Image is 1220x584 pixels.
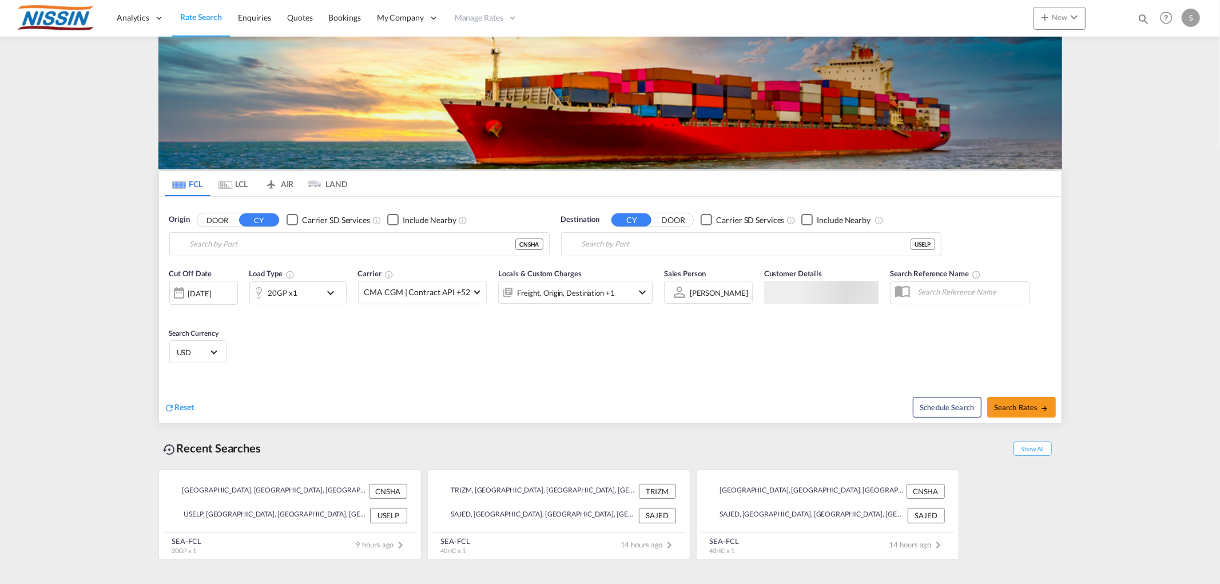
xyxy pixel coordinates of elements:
[256,171,302,196] md-tab-item: AIR
[710,484,904,499] div: CNSHA, Shanghai, China, Greater China & Far East Asia, Asia Pacific
[387,214,456,226] md-checkbox: Checkbox No Ink
[324,286,343,300] md-icon: icon-chevron-down
[249,281,347,304] div: 20GP x1icon-chevron-down
[239,213,279,227] button: CY
[169,269,212,278] span: Cut Off Date
[165,402,194,414] div: icon-refreshReset
[582,236,911,253] input: Search by Port
[403,214,456,226] div: Include Nearby
[611,213,651,227] button: CY
[710,536,739,546] div: SEA-FCL
[912,283,1030,300] input: Search Reference Name
[17,5,94,31] img: 485da9108dca11f0a63a77e390b9b49c.jpg
[932,538,945,552] md-icon: icon-chevron-right
[302,214,370,226] div: Carrier SD Services
[158,37,1062,169] img: LCL+%26+FCL+BACKGROUND.png
[1034,7,1086,30] button: icon-plus 400-fgNewicon-chevron-down
[172,536,201,546] div: SEA-FCL
[635,285,649,299] md-icon: icon-chevron-down
[358,269,394,278] span: Carrier
[621,540,677,549] span: 14 hours ago
[1014,442,1051,456] span: Show All
[875,216,884,225] md-icon: Unchecked: Ignores neighbouring ports when fetching rates.Checked : Includes neighbouring ports w...
[639,508,676,523] div: SAJED
[907,484,945,499] div: CNSHA
[716,214,784,226] div: Carrier SD Services
[370,508,407,523] div: USELP
[175,402,194,412] span: Reset
[176,344,220,360] md-select: Select Currency: $ USDUnited States Dollar
[188,288,212,299] div: [DATE]
[190,236,515,253] input: Search by Port
[173,484,366,499] div: CNSHA, Shanghai, China, Greater China & Far East Asia, Asia Pacific
[197,213,237,227] button: DOOR
[210,171,256,196] md-tab-item: LCL
[369,484,407,499] div: CNSHA
[994,403,1049,412] span: Search Rates
[287,214,370,226] md-checkbox: Checkbox No Ink
[427,470,690,560] recent-search-card: TRIZM, [GEOGRAPHIC_DATA], [GEOGRAPHIC_DATA], [GEOGRAPHIC_DATA], [GEOGRAPHIC_DATA] TRIZMSAJED, [GE...
[515,239,543,250] div: CNSHA
[710,547,734,554] span: 40HC x 1
[268,285,297,301] div: 20GP x1
[786,216,796,225] md-icon: Unchecked: Search for CY (Container Yard) services for all selected carriers.Checked : Search for...
[249,269,295,278] span: Load Type
[441,536,470,546] div: SEA-FCL
[165,171,210,196] md-tab-item: FCL
[377,12,424,23] span: My Company
[329,13,361,22] span: Bookings
[908,508,945,523] div: SAJED
[302,171,348,196] md-tab-item: LAND
[238,13,271,22] span: Enquiries
[364,287,470,298] span: CMA CGM | Contract API +52
[117,12,149,23] span: Analytics
[696,470,959,560] recent-search-card: [GEOGRAPHIC_DATA], [GEOGRAPHIC_DATA], [GEOGRAPHIC_DATA], [GEOGRAPHIC_DATA] & [GEOGRAPHIC_DATA], [...
[972,270,981,279] md-icon: Your search will be saved by the below given name
[169,329,219,337] span: Search Currency
[169,281,238,305] div: [DATE]
[710,508,905,523] div: SAJED, Jeddah, Saudi Arabia, Middle East, Middle East
[911,239,935,250] div: USELP
[764,269,822,278] span: Customer Details
[801,214,871,226] md-checkbox: Checkbox No Ink
[561,214,600,225] span: Destination
[180,12,222,22] span: Rate Search
[517,285,615,301] div: Freight Origin Destination Factory Stuffing
[1182,9,1200,27] div: S
[177,347,209,357] span: USD
[653,213,693,227] button: DOOR
[158,470,422,560] recent-search-card: [GEOGRAPHIC_DATA], [GEOGRAPHIC_DATA], [GEOGRAPHIC_DATA], [GEOGRAPHIC_DATA] & [GEOGRAPHIC_DATA], [...
[890,269,981,278] span: Search Reference Name
[817,214,871,226] div: Include Nearby
[170,233,549,256] md-input-container: Shanghai, CNSHA
[394,538,408,552] md-icon: icon-chevron-right
[664,269,706,278] span: Sales Person
[1137,13,1150,25] md-icon: icon-magnify
[384,270,394,279] md-icon: The selected Trucker/Carrierwill be displayed in the rate results If the rates are from another f...
[172,547,196,554] span: 20GP x 1
[173,508,367,523] div: USELP, El Paso, TX, United States, North America, Americas
[639,484,676,499] div: TRIZM
[498,269,582,278] span: Locals & Custom Charges
[169,214,190,225] span: Origin
[689,284,749,301] md-select: Sales Person: Sayaka Nakanishi
[498,281,653,304] div: Freight Origin Destination Factory Stuffingicon-chevron-down
[1137,13,1150,30] div: icon-magnify
[913,397,981,418] button: Note: By default Schedule search will only considerorigin ports, destination ports and cut off da...
[158,435,266,461] div: Recent Searches
[159,197,1062,423] div: Origin DOOR CY Checkbox No InkUnchecked: Search for CY (Container Yard) services for all selected...
[285,270,295,279] md-icon: icon-information-outline
[987,397,1056,418] button: Search Ratesicon-arrow-right
[264,177,278,186] md-icon: icon-airplane
[459,216,468,225] md-icon: Unchecked: Ignores neighbouring ports when fetching rates.Checked : Includes neighbouring ports w...
[1067,10,1081,24] md-icon: icon-chevron-down
[441,547,466,554] span: 40HC x 1
[165,171,348,196] md-pagination-wrapper: Use the left and right arrow keys to navigate between tabs
[562,233,941,256] md-input-container: El Paso, TX, USELP
[1040,404,1048,412] md-icon: icon-arrow-right
[287,13,312,22] span: Quotes
[1157,8,1176,27] span: Help
[165,403,175,413] md-icon: icon-refresh
[663,538,677,552] md-icon: icon-chevron-right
